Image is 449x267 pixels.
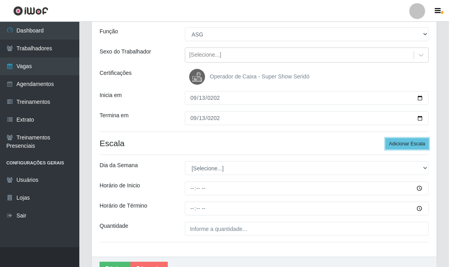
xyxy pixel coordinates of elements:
h4: Escala [100,138,429,148]
label: Horário de Término [100,202,147,210]
input: 00/00/0000 [185,111,429,125]
label: Horário de Inicio [100,181,140,190]
label: Certificações [100,69,132,77]
button: Adicionar Escala [386,138,429,149]
label: Quantidade [100,222,128,230]
input: 00/00/0000 [185,91,429,105]
img: Operador de Caixa - Super Show Seridó [189,69,208,85]
label: Inicia em [100,91,122,99]
label: Dia da Semana [100,161,138,170]
img: CoreUI Logo [13,6,48,16]
input: Informe a quantidade... [185,222,429,236]
label: Termina em [100,111,129,120]
div: [Selecione...] [189,51,221,59]
input: 00:00 [185,181,429,195]
span: Operador de Caixa - Super Show Seridó [210,73,309,80]
label: Sexo do Trabalhador [100,48,151,56]
label: Função [100,27,118,36]
input: 00:00 [185,202,429,216]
